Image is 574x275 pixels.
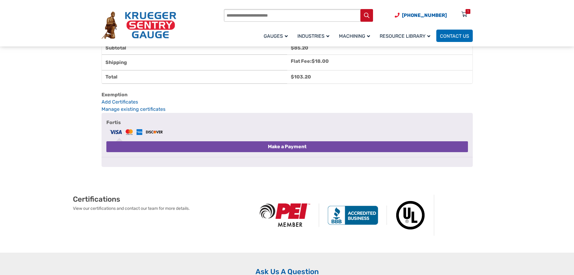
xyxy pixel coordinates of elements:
[106,141,468,152] button: Make a Payment
[312,58,315,64] span: $
[380,33,430,39] span: Resource Library
[312,58,329,64] bdi: 18.00
[387,195,434,236] img: Underwriters Laboratories
[73,195,251,204] h2: Certifications
[467,9,469,14] div: 1
[376,29,436,43] a: Resource Library
[106,118,468,137] label: Fortis
[291,74,294,80] span: $
[339,33,370,39] span: Machining
[102,41,287,55] th: Subtotal
[102,11,176,39] img: Krueger Sentry Gauge
[260,29,294,43] a: Gauges
[102,55,287,70] th: Shipping
[291,58,329,64] label: Flat Fee:
[436,30,473,42] a: Contact Us
[102,98,473,106] a: Add Certificates
[335,29,376,43] a: Machining
[294,29,335,43] a: Industries
[109,128,164,136] img: Fortis
[291,45,308,51] bdi: 85.20
[264,33,288,39] span: Gauges
[102,92,127,98] b: Exemption
[297,33,329,39] span: Industries
[102,106,165,112] a: Manage existing certificates
[291,45,294,51] span: $
[402,12,447,18] span: [PHONE_NUMBER]
[102,70,287,84] th: Total
[291,74,311,80] bdi: 103.20
[440,33,469,39] span: Contact Us
[251,203,319,227] img: PEI Member
[319,206,387,225] img: BBB
[73,205,251,212] p: View our certifications and contact our team for more details.
[395,11,447,19] a: Phone Number (920) 434-8860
